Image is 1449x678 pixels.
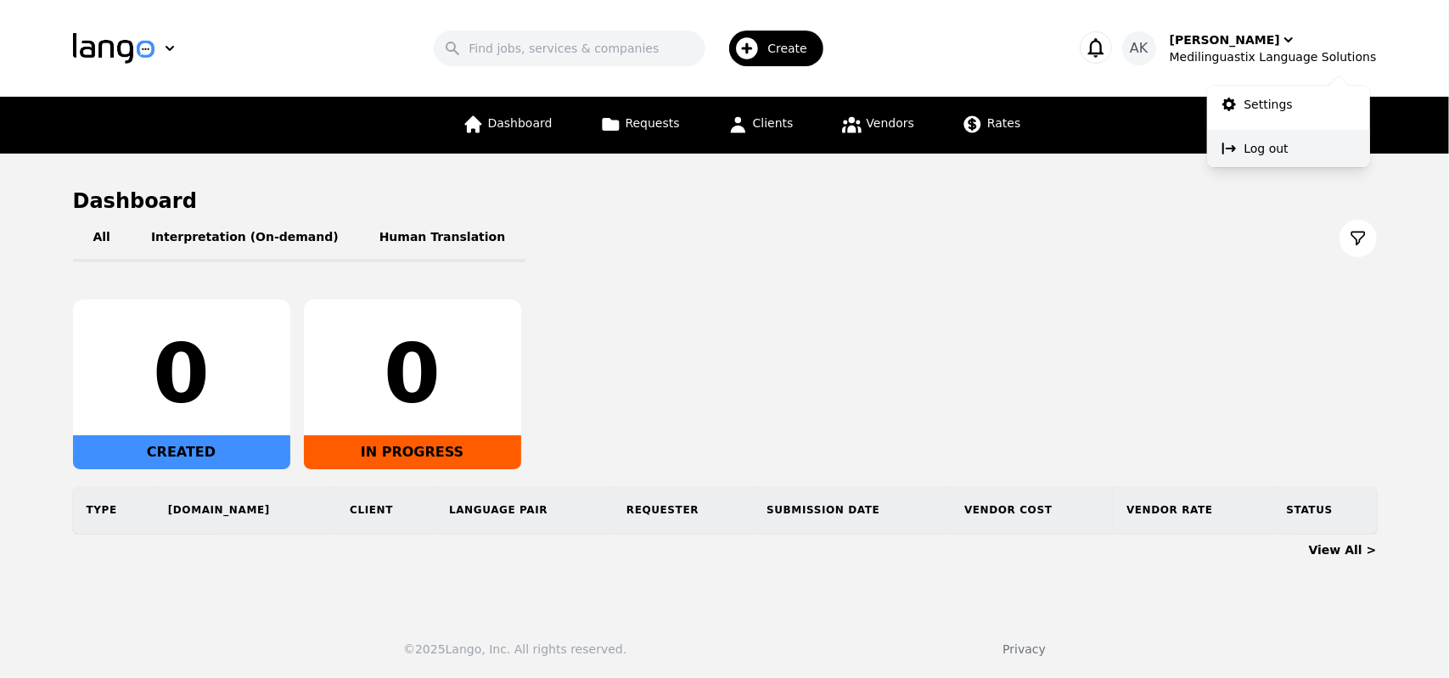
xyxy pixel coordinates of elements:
[488,116,553,130] span: Dashboard
[452,97,563,154] a: Dashboard
[1273,486,1377,534] th: Status
[73,33,154,64] img: Logo
[705,24,834,73] button: Create
[73,188,1377,215] h1: Dashboard
[831,97,924,154] a: Vendors
[1003,642,1046,656] a: Privacy
[1122,31,1377,65] button: AK[PERSON_NAME]Medilinguastix Language Solutions
[359,215,526,262] button: Human Translation
[1309,543,1377,557] a: View All >
[1130,38,1148,59] span: AK
[767,40,819,57] span: Create
[336,486,435,534] th: Client
[613,486,753,534] th: Requester
[753,486,951,534] th: Submission Date
[951,486,1113,534] th: Vendor Cost
[304,435,521,469] div: IN PROGRESS
[867,116,914,130] span: Vendors
[87,333,277,415] div: 0
[1170,48,1377,65] div: Medilinguastix Language Solutions
[987,116,1020,130] span: Rates
[1244,96,1293,113] p: Settings
[1339,220,1377,257] button: Filter
[434,31,705,66] input: Find jobs, services & companies
[717,97,804,154] a: Clients
[1113,486,1272,534] th: Vendor Rate
[73,215,131,262] button: All
[73,435,290,469] div: CREATED
[626,116,680,130] span: Requests
[131,215,359,262] button: Interpretation (On-demand)
[952,97,1031,154] a: Rates
[753,116,794,130] span: Clients
[403,641,626,658] div: © 2025 Lango, Inc. All rights reserved.
[1170,31,1280,48] div: [PERSON_NAME]
[590,97,690,154] a: Requests
[435,486,613,534] th: Language Pair
[1244,140,1289,157] p: Log out
[154,486,336,534] th: [DOMAIN_NAME]
[317,333,508,415] div: 0
[73,486,154,534] th: Type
